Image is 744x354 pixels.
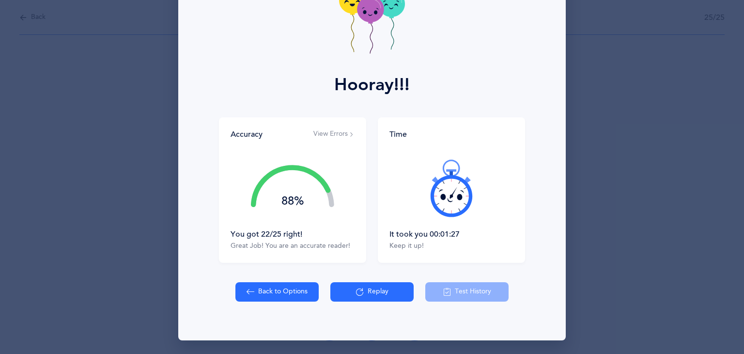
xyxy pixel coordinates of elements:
div: Hooray!!! [334,72,410,98]
div: It took you 00:01:27 [389,229,513,240]
div: Keep it up! [389,241,513,251]
button: View Errors [313,129,355,139]
button: Back to Options [235,282,319,302]
div: 88% [251,195,334,207]
button: Replay [330,282,414,302]
div: You got 22/25 right! [231,229,355,240]
div: Great Job! You are an accurate reader! [231,241,355,251]
div: Time [389,129,513,140]
div: Accuracy [231,129,263,140]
